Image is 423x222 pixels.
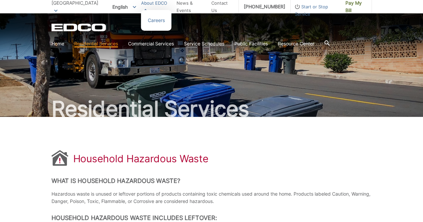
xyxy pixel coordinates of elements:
[234,40,268,47] a: Public Facilities
[51,40,64,47] a: Home
[73,153,209,165] h1: Household Hazardous Waste
[51,23,107,31] a: EDCD logo. Return to the homepage.
[278,40,314,47] a: Resource Center
[107,1,141,12] span: English
[184,40,224,47] a: Service Schedules
[51,190,372,205] p: Hazardous waste is unused or leftover portions of products containing toxic chemicals used around...
[74,40,118,47] a: Residential Services
[51,214,372,222] h2: Household Hazardous Waste Includes Leftover:
[51,177,372,185] h2: What is Household Hazardous Waste?
[148,17,165,24] a: Careers
[128,40,174,47] a: Commercial Services
[51,98,372,120] h2: Residential Services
